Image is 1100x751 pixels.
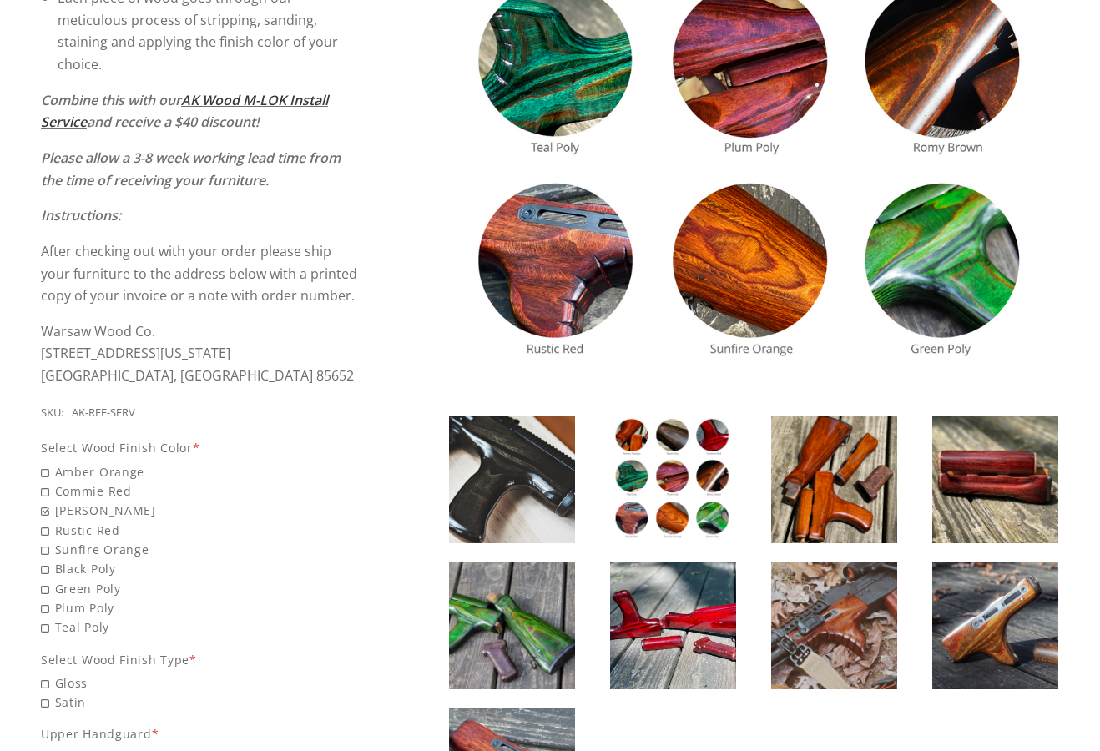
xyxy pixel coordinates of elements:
[41,693,361,712] span: Satin
[449,562,575,689] img: AK Wood Refinishing Service
[41,579,361,598] span: Green Poly
[41,598,361,617] span: Plum Poly
[72,404,135,422] div: AK-REF-SERV
[41,322,155,340] span: Warsaw Wood Co.
[41,438,361,457] div: Select Wood Finish Color
[771,416,897,543] img: AK Wood Refinishing Service
[41,501,361,520] span: [PERSON_NAME]
[41,521,361,540] span: Rustic Red
[610,562,736,689] img: AK Wood Refinishing Service
[610,416,736,543] img: AK Wood Refinishing Service
[41,540,361,559] span: Sunfire Orange
[41,91,328,132] em: Combine this with our and receive a $40 discount!
[41,673,361,693] span: Gloss
[41,206,121,224] em: Instructions:
[41,149,341,189] em: Please allow a 3-8 week working lead time from the time of receiving your furniture.
[449,416,575,543] img: AK Wood Refinishing Service
[41,366,354,385] span: [GEOGRAPHIC_DATA], [GEOGRAPHIC_DATA] 85652
[41,344,230,362] span: [STREET_ADDRESS][US_STATE]
[932,562,1058,689] img: AK Wood Refinishing Service
[41,481,361,501] span: Commie Red
[41,91,328,132] a: AK Wood M-LOK Install Service
[41,240,361,307] p: After checking out with your order please ship your furniture to the address below with a printed...
[932,416,1058,543] img: AK Wood Refinishing Service
[41,617,361,637] span: Teal Poly
[41,559,361,578] span: Black Poly
[771,562,897,689] img: AK Wood Refinishing Service
[41,724,361,743] div: Upper Handguard
[41,462,361,481] span: Amber Orange
[41,404,63,422] div: SKU:
[41,650,361,669] div: Select Wood Finish Type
